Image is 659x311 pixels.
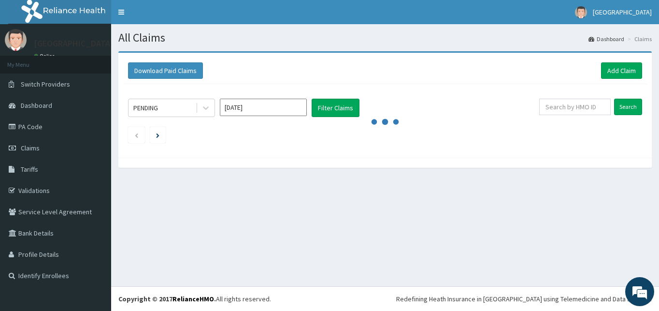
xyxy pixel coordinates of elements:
a: RelianceHMO [172,295,214,303]
strong: Copyright © 2017 . [118,295,216,303]
a: Online [34,53,57,59]
div: PENDING [133,103,158,113]
footer: All rights reserved. [111,286,659,311]
a: Dashboard [588,35,624,43]
span: Tariffs [21,165,38,174]
svg: audio-loading [371,107,400,136]
input: Search [614,99,642,115]
li: Claims [625,35,652,43]
a: Next page [156,131,159,139]
button: Filter Claims [312,99,359,117]
a: Add Claim [601,62,642,79]
h1: All Claims [118,31,652,44]
img: User Image [5,29,27,51]
input: Select Month and Year [220,99,307,116]
span: Dashboard [21,101,52,110]
span: [GEOGRAPHIC_DATA] [593,8,652,16]
span: Switch Providers [21,80,70,89]
input: Search by HMO ID [539,99,611,115]
span: Claims [21,144,40,152]
button: Download Paid Claims [128,62,203,79]
div: Redefining Heath Insurance in [GEOGRAPHIC_DATA] using Telemedicine and Data Science! [396,294,652,304]
a: Previous page [134,131,139,139]
p: [GEOGRAPHIC_DATA] [34,39,114,48]
img: User Image [575,6,587,18]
